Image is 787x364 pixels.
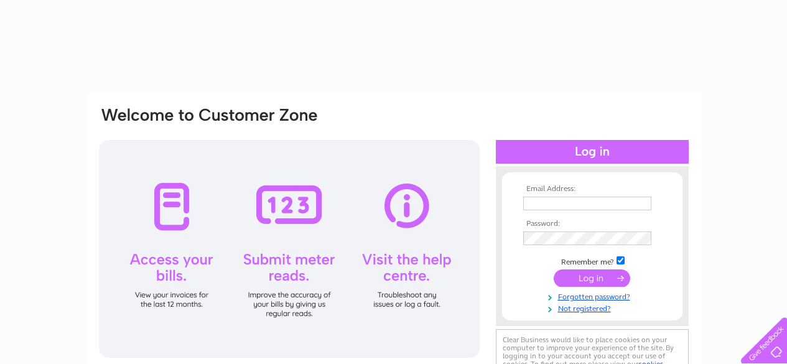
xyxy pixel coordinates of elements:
a: Forgotten password? [523,290,664,302]
th: Password: [520,220,664,228]
td: Remember me? [520,254,664,267]
input: Submit [554,269,630,287]
th: Email Address: [520,185,664,194]
a: Not registered? [523,302,664,314]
